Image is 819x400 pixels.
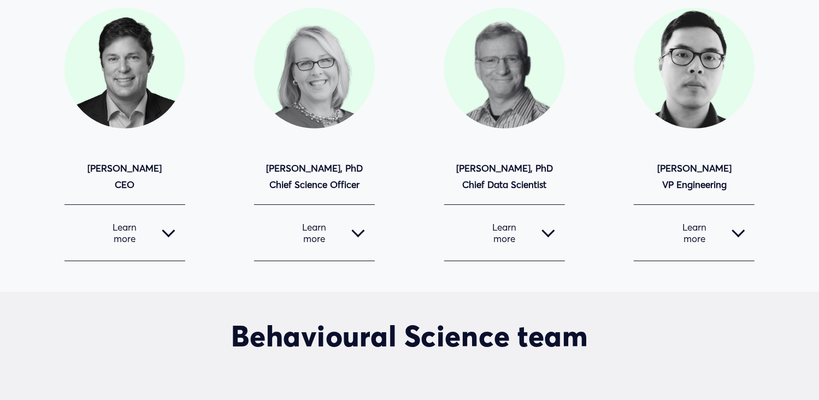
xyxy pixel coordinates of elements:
[264,221,351,244] span: Learn more
[87,162,162,191] strong: [PERSON_NAME] CEO
[444,205,565,261] button: Learn more
[128,319,692,354] h2: Behavioural Science team
[657,162,732,191] strong: [PERSON_NAME] VP Engineering
[454,221,542,244] span: Learn more
[456,162,553,191] strong: [PERSON_NAME], PhD Chief Data Scientist
[266,162,363,191] strong: [PERSON_NAME], PhD Chief Science Officer
[634,205,755,261] button: Learn more
[74,221,162,244] span: Learn more
[254,205,375,261] button: Learn more
[64,205,185,261] button: Learn more
[644,221,732,244] span: Learn more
